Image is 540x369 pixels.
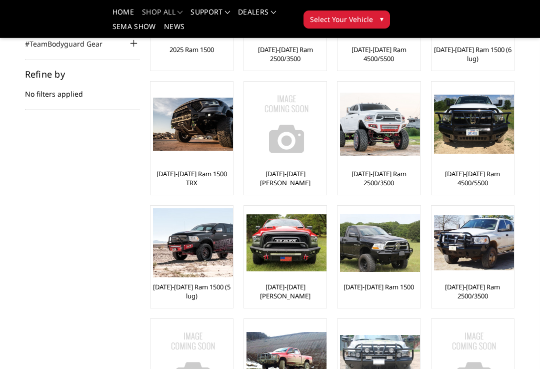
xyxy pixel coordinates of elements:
a: Support [190,9,230,23]
a: SEMA Show [112,23,156,38]
a: No Image [246,84,324,164]
a: [DATE]-[DATE] Ram 4500/5500 [434,169,511,187]
a: Home [112,9,134,23]
a: [DATE]-[DATE] Ram 1500 (6 lug) [434,45,511,63]
iframe: Chat Widget [490,321,540,369]
a: [DATE]-[DATE] [PERSON_NAME] [246,282,324,300]
a: Dealers [238,9,276,23]
a: [DATE]-[DATE] Ram 1500 (5 lug) [153,282,230,300]
a: shop all [142,9,182,23]
a: [DATE]-[DATE] [PERSON_NAME] [246,169,324,187]
a: [DATE]-[DATE] Ram 2500/3500 [246,45,324,63]
img: No Image [246,84,326,164]
span: Select Your Vehicle [310,14,373,25]
a: #TeamBodyguard Gear [25,39,115,49]
a: [DATE]-[DATE] Ram 1500 TRX [153,169,230,187]
span: ▾ [380,14,383,24]
a: News [164,23,184,38]
h5: Refine by [25,70,140,79]
a: [DATE]-[DATE] Ram 2500/3500 [340,169,417,187]
a: [DATE]-[DATE] Ram 1500 [343,282,414,291]
button: Select Your Vehicle [303,11,390,29]
a: [DATE]-[DATE] Ram 4500/5500 [340,45,417,63]
a: 2025 Ram 1500 [169,45,214,54]
a: [DATE]-[DATE] Ram 2500/3500 [434,282,511,300]
div: No filters applied [25,70,140,110]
